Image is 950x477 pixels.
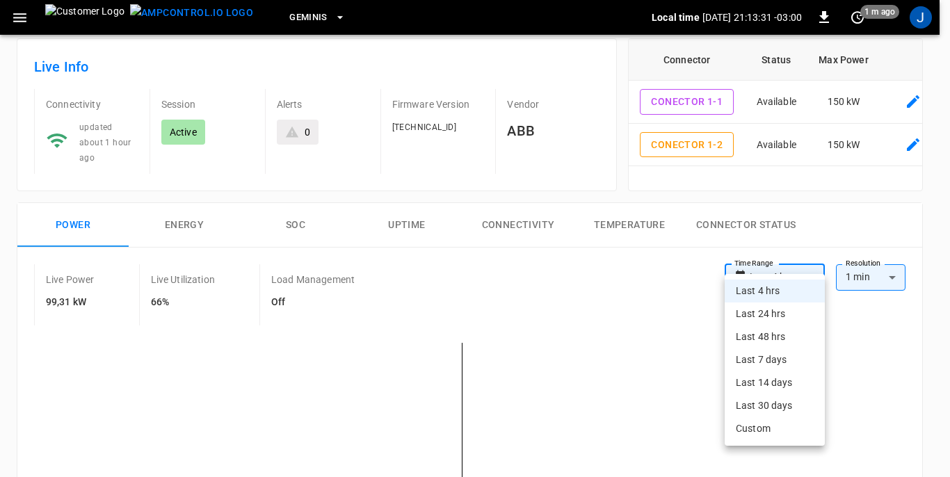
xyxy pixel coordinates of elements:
li: Last 4 hrs [725,280,825,302]
li: Last 24 hrs [725,302,825,325]
li: Last 14 days [725,371,825,394]
li: Last 30 days [725,394,825,417]
li: Last 48 hrs [725,325,825,348]
li: Custom [725,417,825,440]
li: Last 7 days [725,348,825,371]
